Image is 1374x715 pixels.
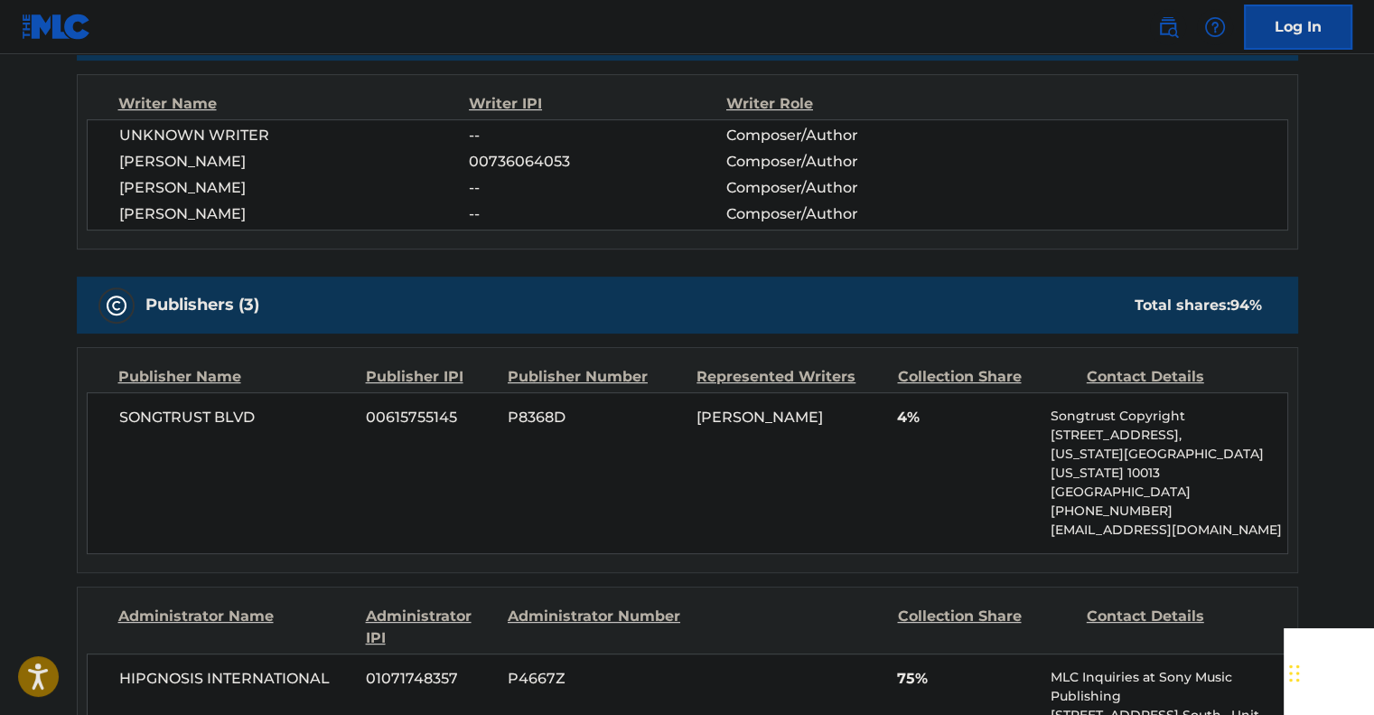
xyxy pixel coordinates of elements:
[726,93,960,115] div: Writer Role
[508,407,683,428] span: P8368D
[1230,296,1262,314] span: 94 %
[22,14,91,40] img: MLC Logo
[1087,366,1262,388] div: Contact Details
[118,366,352,388] div: Publisher Name
[119,177,470,199] span: [PERSON_NAME]
[1157,16,1179,38] img: search
[366,366,494,388] div: Publisher IPI
[897,668,1037,690] span: 75%
[469,203,725,225] span: --
[1244,5,1352,50] a: Log In
[1150,9,1186,45] a: Public Search
[1284,628,1374,715] iframe: Chat Widget
[508,366,683,388] div: Publisher Number
[1135,295,1262,316] div: Total shares:
[118,606,352,649] div: Administrator Name
[696,409,823,426] span: [PERSON_NAME]
[119,407,353,428] span: SONGTRUST BLVD
[119,668,353,690] span: HIPGNOSIS INTERNATIONAL
[696,366,883,388] div: Represented Writers
[118,93,470,115] div: Writer Name
[119,125,470,146] span: UNKNOWN WRITER
[897,606,1072,649] div: Collection Share
[1051,521,1286,540] p: [EMAIL_ADDRESS][DOMAIN_NAME]
[1289,646,1300,701] div: Drag
[726,177,960,199] span: Composer/Author
[469,151,725,173] span: 00736064053
[1197,9,1233,45] div: Help
[469,177,725,199] span: --
[1051,407,1286,426] p: Songtrust Copyright
[1051,668,1286,706] p: MLC Inquiries at Sony Music Publishing
[366,407,494,428] span: 00615755145
[726,203,960,225] span: Composer/Author
[469,125,725,146] span: --
[366,606,494,649] div: Administrator IPI
[897,366,1072,388] div: Collection Share
[1204,16,1226,38] img: help
[106,295,127,316] img: Publishers
[726,125,960,146] span: Composer/Author
[1051,483,1286,502] p: [GEOGRAPHIC_DATA]
[1051,502,1286,521] p: [PHONE_NUMBER]
[119,151,470,173] span: [PERSON_NAME]
[1051,426,1286,445] p: [STREET_ADDRESS],
[366,668,494,690] span: 01071748357
[119,203,470,225] span: [PERSON_NAME]
[1051,445,1286,483] p: [US_STATE][GEOGRAPHIC_DATA][US_STATE] 10013
[145,295,259,315] h5: Publishers (3)
[508,668,683,690] span: P4667Z
[897,407,1037,428] span: 4%
[508,606,683,649] div: Administrator Number
[1087,606,1262,649] div: Contact Details
[726,151,960,173] span: Composer/Author
[469,93,726,115] div: Writer IPI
